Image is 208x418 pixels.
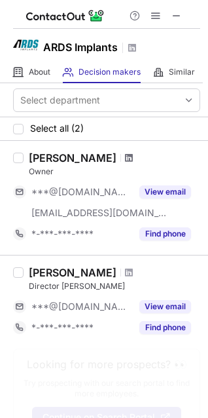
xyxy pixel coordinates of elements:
[27,358,187,370] header: Looking for more prospects? 👀
[13,32,39,58] img: 61d305ff9e97dbaa19d4cef24f93ae5d
[139,185,191,199] button: Reveal Button
[23,378,190,399] p: Try prospecting with our search portal to find more employees.
[169,67,195,77] span: Similar
[78,67,141,77] span: Decision makers
[30,123,84,134] span: Select all (2)
[139,227,191,240] button: Reveal Button
[29,266,116,279] div: [PERSON_NAME]
[29,166,200,178] div: Owner
[31,207,167,219] span: [EMAIL_ADDRESS][DOMAIN_NAME]
[139,300,191,313] button: Reveal Button
[29,151,116,164] div: [PERSON_NAME]
[139,321,191,334] button: Reveal Button
[31,301,131,313] span: ***@[DOMAIN_NAME]
[29,67,50,77] span: About
[20,94,100,107] div: Select department
[26,8,105,24] img: ContactOut v5.3.10
[43,39,118,55] h1: ARDS Implants
[31,186,131,198] span: ***@[DOMAIN_NAME]
[29,280,200,292] div: Director [PERSON_NAME]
